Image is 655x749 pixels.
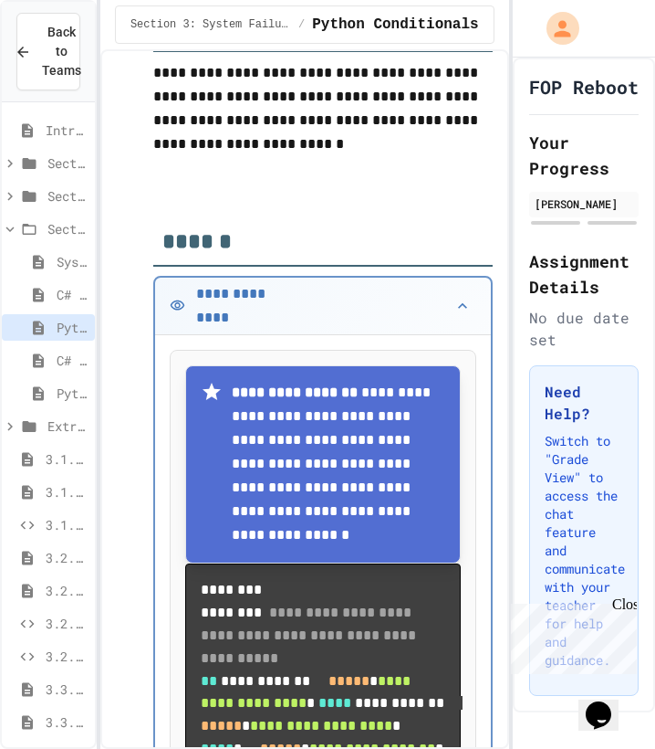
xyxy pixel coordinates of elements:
[57,351,88,370] span: C# Methods
[46,680,88,699] span: 3.3.1: Comparison Operators
[46,482,88,501] span: 3.1.2: Review - Booleans
[16,13,80,90] button: Back to Teams
[57,285,88,304] span: C# Conditionals
[7,7,126,116] div: Chat with us now!Close
[504,596,637,674] iframe: chat widget
[46,581,88,600] span: 3.2.2: Review - Logical Operators
[46,548,88,567] span: 3.2.1: Logical Operators
[46,614,88,633] span: 3.2.3: Play Basketball
[47,186,88,206] span: Section 2: System Control
[529,130,639,181] h2: Your Progress
[46,121,88,140] span: Introduction
[47,219,88,238] span: Section 3: System Failures
[545,381,623,425] h3: Need Help?
[312,14,478,36] span: Python Conditionals
[57,318,88,337] span: Python Conditionals
[545,432,623,670] p: Switch to "Grade View" to access the chat feature and communicate with your teacher for help and ...
[527,7,584,49] div: My Account
[46,515,88,534] span: 3.1.3: Secret Access
[46,712,88,732] span: 3.3.2: Review - Comparison Operators
[46,647,88,666] span: 3.2.4: Grocery List
[57,384,88,403] span: Python Methods\Functions
[298,17,305,32] span: /
[57,252,88,271] span: System Failures Story
[529,248,639,300] h2: Assignment Details
[130,17,291,32] span: Section 3: System Failures
[529,74,639,100] h1: FOP Reboot
[47,417,88,436] span: Extra Lessons and Practice Python
[529,307,639,351] div: No due date set
[46,449,88,469] span: 3.1.1: Booleans
[578,676,637,731] iframe: chat widget
[47,153,88,173] span: Section 1: Launch Sequence
[42,23,81,80] span: Back to Teams
[535,195,633,212] div: [PERSON_NAME]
